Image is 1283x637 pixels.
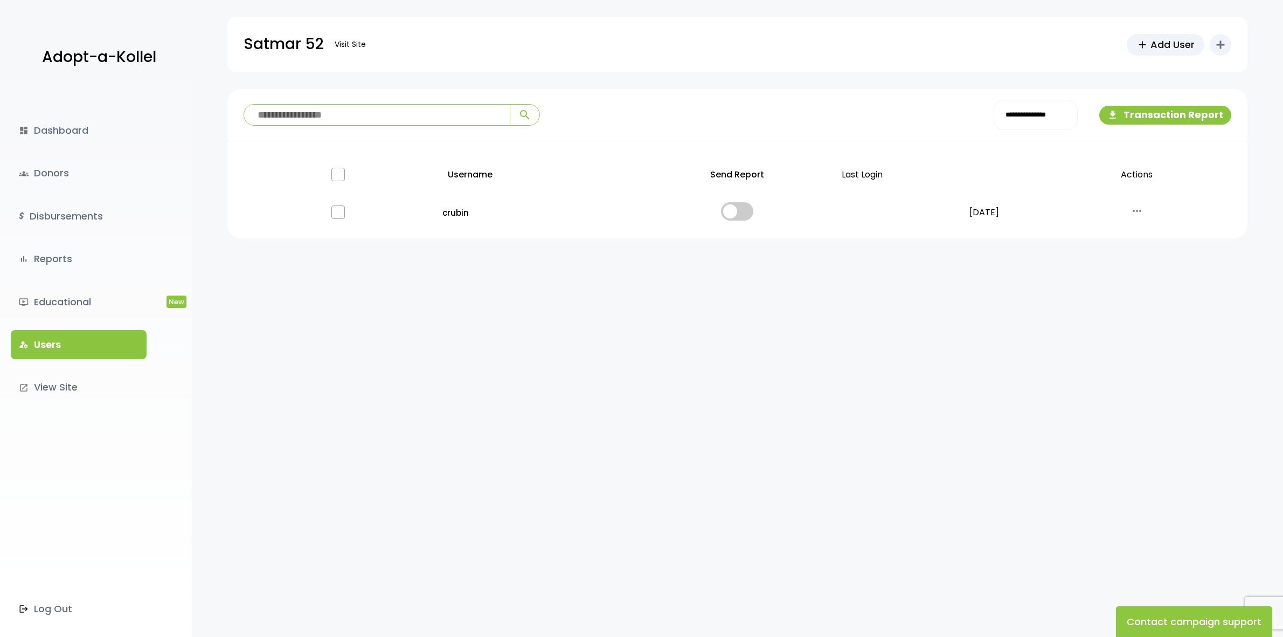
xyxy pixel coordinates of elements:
a: manage_accountsUsers [11,330,147,359]
span: groups [19,169,29,179]
a: crubin [442,206,634,220]
i: ondemand_video [19,297,29,307]
span: Last Login [842,168,883,181]
a: bar_chartReports [11,244,147,273]
span: add [1136,39,1148,51]
a: addAdd User [1127,34,1204,56]
a: Visit Site [329,34,371,55]
a: dashboardDashboard [11,116,147,145]
i: more_horiz [1131,204,1143,217]
a: $Disbursements [11,202,147,231]
button: Contact campaign support [1116,606,1272,637]
p: Actions [1041,156,1232,194]
i: file_download [1107,109,1118,120]
span: search [518,108,531,121]
p: Send Report [642,156,833,194]
span: Username [448,168,493,181]
button: add [1210,34,1231,56]
i: add [1214,38,1227,51]
p: Adopt-a-Kollel [42,44,156,71]
a: Adopt-a-Kollel [37,31,156,84]
a: groupsDonors [11,159,147,188]
a: launchView Site [11,373,147,402]
a: ondemand_videoEducationalNew [11,287,147,317]
i: launch [19,383,29,393]
a: Log Out [11,594,147,624]
button: file_downloadTransaction Report [1099,106,1231,125]
p: Satmar 52 [244,31,324,58]
span: Add User [1150,37,1195,52]
i: dashboard [19,126,29,135]
span: New [167,296,186,308]
p: [DATE] [935,205,1032,221]
button: search [510,105,539,125]
i: manage_accounts [19,340,29,350]
i: bar_chart [19,254,29,264]
i: $ [19,209,24,224]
